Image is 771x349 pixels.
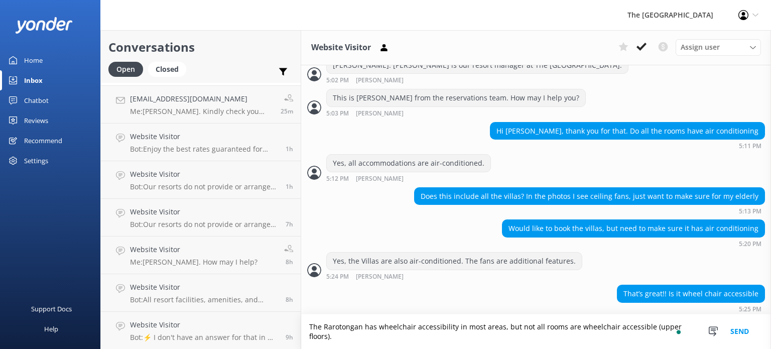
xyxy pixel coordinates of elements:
span: Oct 07 2025 03:35pm (UTC -10:00) Pacific/Honolulu [286,220,293,228]
p: Me: [PERSON_NAME]. How may I help? [130,258,258,267]
span: Oct 07 2025 09:40pm (UTC -10:00) Pacific/Honolulu [286,145,293,153]
h4: Website Visitor [130,206,278,217]
span: [PERSON_NAME] [356,77,404,84]
textarea: To enrich screen reader interactions, please activate Accessibility in Grammarly extension settings [301,314,771,349]
a: Website VisitorBot:Our resorts do not provide or arrange transportation services, including airpo... [101,199,301,237]
span: Oct 07 2025 03:09pm (UTC -10:00) Pacific/Honolulu [286,258,293,266]
p: Bot: All resort facilities, amenities, and services, including the restaurant, bar, pool, sun lou... [130,295,278,304]
p: Me: [PERSON_NAME]. Kindly check you inbox as I have sent you an email regarding your inquiry. For... [130,107,273,116]
h4: Website Visitor [130,131,278,142]
p: Bot: Our resorts do not provide or arrange transportation services, including airport transfers. ... [130,182,278,191]
strong: 5:02 PM [326,77,349,84]
h4: Website Visitor [130,244,258,255]
h4: Website Visitor [130,319,278,330]
div: That’s great!! Is it wheel chair accessible [617,285,764,302]
div: Assign User [676,39,761,55]
a: Website VisitorBot:All resort facilities, amenities, and services, including the restaurant, bar,... [101,274,301,312]
h4: Website Visitor [130,282,278,293]
a: [EMAIL_ADDRESS][DOMAIN_NAME]Me:[PERSON_NAME]. Kindly check you inbox as I have sent you an email ... [101,86,301,124]
strong: 5:12 PM [326,176,349,182]
div: Closed [148,62,186,77]
div: Oct 07 2025 11:13pm (UTC -10:00) Pacific/Honolulu [414,207,765,214]
div: Oct 07 2025 11:03pm (UTC -10:00) Pacific/Honolulu [326,109,586,117]
strong: 5:03 PM [326,110,349,117]
h4: Website Visitor [130,169,278,180]
strong: 5:13 PM [739,208,761,214]
strong: 5:20 PM [739,241,761,247]
span: Oct 07 2025 09:29pm (UTC -10:00) Pacific/Honolulu [286,182,293,191]
span: [PERSON_NAME] [356,274,404,280]
h4: [EMAIL_ADDRESS][DOMAIN_NAME] [130,93,273,104]
strong: 5:25 PM [739,306,761,312]
div: Hi [PERSON_NAME], thank you for that. Do all the rooms have air conditioning [490,123,764,140]
span: [PERSON_NAME] [356,176,404,182]
a: Closed [148,63,191,74]
h2: Conversations [108,38,293,57]
a: Website VisitorBot:Our resorts do not provide or arrange transportation services, including airpo... [101,161,301,199]
div: This is [PERSON_NAME] from the reservations team. How may I help you? [327,89,585,106]
img: yonder-white-logo.png [15,17,73,34]
div: Oct 07 2025 11:02pm (UTC -10:00) Pacific/Honolulu [326,76,628,84]
div: Oct 07 2025 11:25pm (UTC -10:00) Pacific/Honolulu [617,305,765,312]
div: Help [44,319,58,339]
div: Oct 07 2025 11:11pm (UTC -10:00) Pacific/Honolulu [490,142,765,149]
span: [PERSON_NAME] [356,110,404,117]
strong: 5:24 PM [326,274,349,280]
a: Open [108,63,148,74]
div: Would like to book the villas, but need to make sure it has air conditioning [502,220,764,237]
div: Oct 07 2025 11:20pm (UTC -10:00) Pacific/Honolulu [502,240,765,247]
div: Settings [24,151,48,171]
div: Chatbot [24,90,49,110]
button: Send [721,314,758,349]
div: Yes, all accommodations are air-conditioned. [327,155,490,172]
div: Reviews [24,110,48,131]
div: Inbox [24,70,43,90]
div: Oct 07 2025 11:12pm (UTC -10:00) Pacific/Honolulu [326,175,491,182]
span: Assign user [681,42,720,53]
p: Bot: Enjoy the best rates guaranteed for direct bookings by using Promo Code TRBRL. Book now and ... [130,145,278,154]
div: Recommend [24,131,62,151]
strong: 5:11 PM [739,143,761,149]
a: Website VisitorMe:[PERSON_NAME]. How may I help?8h [101,237,301,274]
div: Does this include all the villas? In the photos I see ceiling fans, just want to make sure for my... [415,188,764,205]
span: Oct 07 2025 02:05pm (UTC -10:00) Pacific/Honolulu [286,333,293,341]
div: [PERSON_NAME]. [PERSON_NAME] is our resort manager at The [GEOGRAPHIC_DATA]. [327,57,628,74]
div: Support Docs [31,299,72,319]
span: Oct 07 2025 11:01pm (UTC -10:00) Pacific/Honolulu [281,107,293,115]
p: Bot: Our resorts do not provide or arrange transportation services, including airport transfers. ... [130,220,278,229]
a: Website VisitorBot:Enjoy the best rates guaranteed for direct bookings by using Promo Code TRBRL.... [101,124,301,161]
div: Home [24,50,43,70]
div: Open [108,62,143,77]
h3: Website Visitor [311,41,371,54]
span: Oct 07 2025 03:04pm (UTC -10:00) Pacific/Honolulu [286,295,293,304]
p: Bot: ⚡ I don't have an answer for that in my knowledge base. Please try and rephrase your questio... [130,333,278,342]
div: Oct 07 2025 11:24pm (UTC -10:00) Pacific/Honolulu [326,273,582,280]
div: Yes, the Villas are also air-conditioned. The fans are additional features. [327,253,582,270]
